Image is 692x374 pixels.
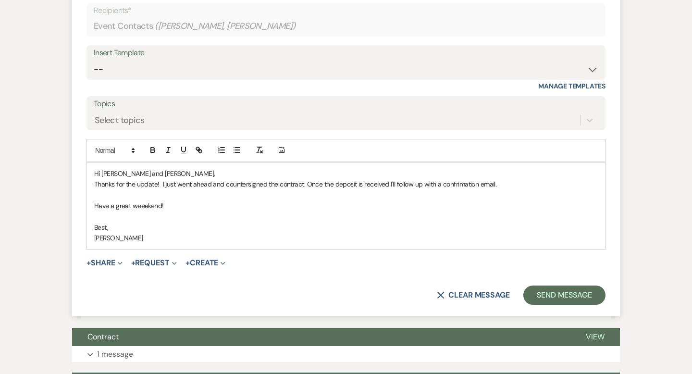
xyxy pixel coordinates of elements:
p: [PERSON_NAME] [94,233,598,243]
button: 1 message [72,346,620,362]
button: Create [185,259,225,267]
button: Clear message [437,291,510,299]
div: Event Contacts [94,17,598,36]
label: Topics [94,97,598,111]
button: View [570,328,620,346]
p: Hi [PERSON_NAME] and [PERSON_NAME], [94,168,598,179]
p: 1 message [97,348,133,361]
a: Manage Templates [538,82,605,90]
span: + [131,259,136,267]
button: Send Message [523,286,605,305]
span: View [586,332,605,342]
button: Share [86,259,123,267]
span: + [86,259,91,267]
span: + [185,259,190,267]
button: Request [131,259,177,267]
p: Thanks for the update! I just went ahead and countersigned the contract. Once the deposit is rece... [94,179,598,189]
p: Have a great weeekend! [94,200,598,211]
div: Select topics [95,113,145,126]
p: Best, [94,222,598,233]
span: ( [PERSON_NAME], [PERSON_NAME] ) [155,20,296,33]
span: Contract [87,332,119,342]
p: Recipients* [94,4,598,17]
div: Insert Template [94,46,598,60]
button: Contract [72,328,570,346]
